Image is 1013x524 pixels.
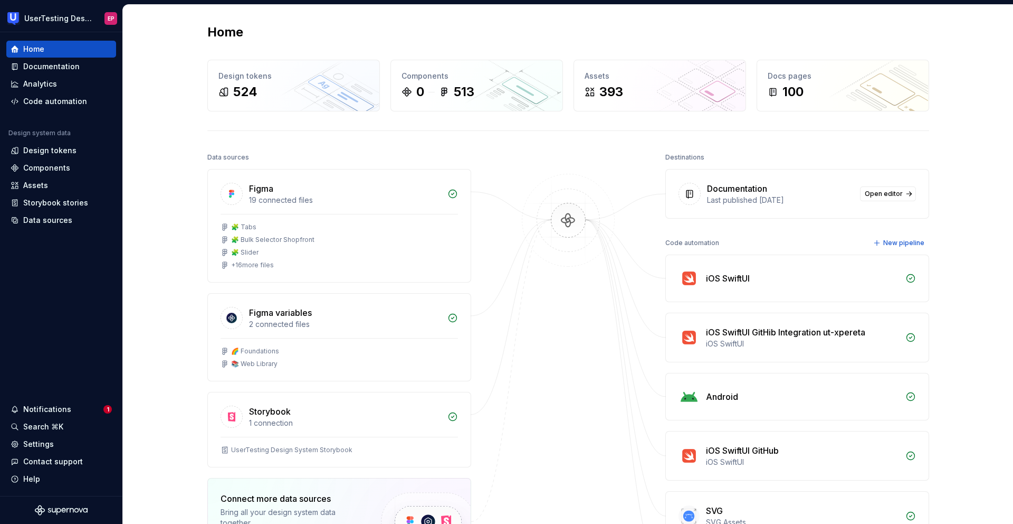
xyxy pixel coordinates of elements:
div: 19 connected files [249,195,441,205]
div: 393 [599,83,623,100]
button: Contact support [6,453,116,470]
a: Data sources [6,212,116,229]
div: Storybook [249,405,291,418]
div: Components [23,163,70,173]
div: Documentation [707,182,767,195]
a: Documentation [6,58,116,75]
div: EP [108,14,114,23]
button: Search ⌘K [6,418,116,435]
svg: Supernova Logo [35,505,88,516]
div: Components [402,71,552,81]
div: Contact support [23,456,83,467]
span: New pipeline [883,239,924,247]
div: Assets [585,71,735,81]
button: Help [6,471,116,488]
div: Docs pages [768,71,918,81]
div: Design system data [8,129,71,137]
div: iOS SwiftUI [706,272,750,285]
button: UserTesting Design SystemEP [2,7,120,30]
div: 📚 Web Library [231,360,278,368]
a: Storybook stories [6,194,116,211]
button: New pipeline [870,236,929,250]
div: Connect more data sources [221,492,363,505]
div: 1 connection [249,418,441,428]
div: 100 [782,83,804,100]
a: Analytics [6,76,116,92]
a: Design tokens524 [207,60,380,111]
div: 513 [454,83,474,100]
div: Settings [23,439,54,450]
div: iOS SwiftUI GitHub [706,444,779,457]
h2: Home [207,24,243,41]
div: Home [23,44,44,54]
div: 0 [416,83,424,100]
div: UserTesting Design System [24,13,92,24]
div: Destinations [665,150,704,165]
div: iOS SwiftUI [706,457,899,467]
div: Analytics [23,79,57,89]
span: 1 [103,405,112,414]
button: Notifications1 [6,401,116,418]
a: Home [6,41,116,58]
div: Design tokens [23,145,77,156]
a: Assets393 [574,60,746,111]
div: Notifications [23,404,71,415]
div: Code automation [665,236,719,250]
div: 🌈 Foundations [231,347,279,355]
a: Open editor [860,186,916,201]
a: Components [6,160,116,176]
img: 41adf70f-fc1c-4662-8e2d-d2ab9c673b1b.png [7,12,20,25]
div: 🧩 Bulk Selector Shopfront [231,236,314,244]
div: 🧩 Tabs [231,223,256,231]
div: Documentation [23,61,80,72]
a: Settings [6,436,116,453]
span: Open editor [865,190,903,198]
div: Search ⌘K [23,422,63,432]
a: Docs pages100 [757,60,929,111]
div: Data sources [207,150,249,165]
a: Assets [6,177,116,194]
div: 2 connected files [249,319,441,330]
div: 🧩 Slider [231,248,259,257]
div: Design tokens [218,71,369,81]
div: iOS SwiftUI [706,339,899,349]
div: Figma [249,182,273,195]
div: UserTesting Design System Storybook [231,446,352,454]
a: Design tokens [6,142,116,159]
div: Last published [DATE] [707,195,854,205]
div: Assets [23,180,48,191]
a: Figma variables2 connected files🌈 Foundations📚 Web Library [207,293,471,381]
div: Storybook stories [23,198,88,208]
a: Figma19 connected files🧩 Tabs🧩 Bulk Selector Shopfront🧩 Slider+16more files [207,169,471,283]
a: Code automation [6,93,116,110]
div: Code automation [23,96,87,107]
div: Figma variables [249,306,312,319]
div: Android [706,390,738,403]
div: Data sources [23,215,72,226]
div: iOS SwiftUI GitHib Integration ut-xpereta [706,326,865,339]
a: Components0513 [390,60,563,111]
div: SVG [706,504,723,517]
div: 524 [233,83,257,100]
a: Storybook1 connectionUserTesting Design System Storybook [207,392,471,467]
div: Help [23,474,40,484]
div: + 16 more files [231,261,274,269]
